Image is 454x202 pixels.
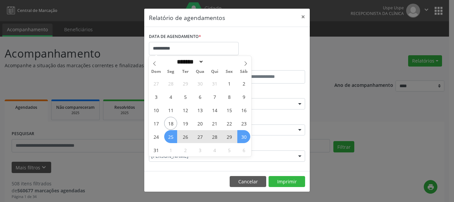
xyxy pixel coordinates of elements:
button: Cancelar [230,176,266,187]
span: Julho 29, 2025 [179,77,192,90]
span: Agosto 19, 2025 [179,117,192,130]
span: Agosto 3, 2025 [150,90,163,103]
span: Setembro 4, 2025 [208,143,221,156]
span: Setembro 6, 2025 [237,143,250,156]
span: Agosto 17, 2025 [150,117,163,130]
span: Agosto 8, 2025 [223,90,236,103]
h5: Relatório de agendamentos [149,13,225,22]
span: Agosto 13, 2025 [193,103,206,116]
input: Year [204,58,226,65]
span: Agosto 23, 2025 [237,117,250,130]
span: Agosto 7, 2025 [208,90,221,103]
span: Agosto 20, 2025 [193,117,206,130]
span: Agosto 14, 2025 [208,103,221,116]
span: Agosto 5, 2025 [179,90,192,103]
span: Agosto 30, 2025 [237,130,250,143]
span: Agosto 4, 2025 [164,90,177,103]
span: Agosto 24, 2025 [150,130,163,143]
span: Julho 30, 2025 [193,77,206,90]
label: DATA DE AGENDAMENTO [149,32,201,42]
button: Imprimir [269,176,305,187]
span: Dom [149,70,164,74]
span: Agosto 11, 2025 [164,103,177,116]
span: Agosto 12, 2025 [179,103,192,116]
span: Agosto 15, 2025 [223,103,236,116]
select: Month [174,58,204,65]
span: Agosto 16, 2025 [237,103,250,116]
span: Agosto 29, 2025 [223,130,236,143]
span: Agosto 9, 2025 [237,90,250,103]
label: ATÉ [229,60,305,70]
span: Agosto 22, 2025 [223,117,236,130]
span: Seg [164,70,178,74]
span: Sáb [237,70,251,74]
span: Agosto 27, 2025 [193,130,206,143]
span: Agosto 6, 2025 [193,90,206,103]
span: Qui [207,70,222,74]
span: Agosto 25, 2025 [164,130,177,143]
span: Setembro 2, 2025 [179,143,192,156]
span: Sex [222,70,237,74]
span: Agosto 21, 2025 [208,117,221,130]
span: Setembro 3, 2025 [193,143,206,156]
span: Julho 31, 2025 [208,77,221,90]
span: Setembro 1, 2025 [164,143,177,156]
span: Ter [178,70,193,74]
span: Qua [193,70,207,74]
span: Agosto 2, 2025 [237,77,250,90]
span: Agosto 10, 2025 [150,103,163,116]
span: Setembro 5, 2025 [223,143,236,156]
button: Close [296,9,310,25]
span: Agosto 31, 2025 [150,143,163,156]
span: Agosto 1, 2025 [223,77,236,90]
span: Agosto 18, 2025 [164,117,177,130]
span: Julho 27, 2025 [150,77,163,90]
span: Agosto 26, 2025 [179,130,192,143]
span: Julho 28, 2025 [164,77,177,90]
span: Agosto 28, 2025 [208,130,221,143]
